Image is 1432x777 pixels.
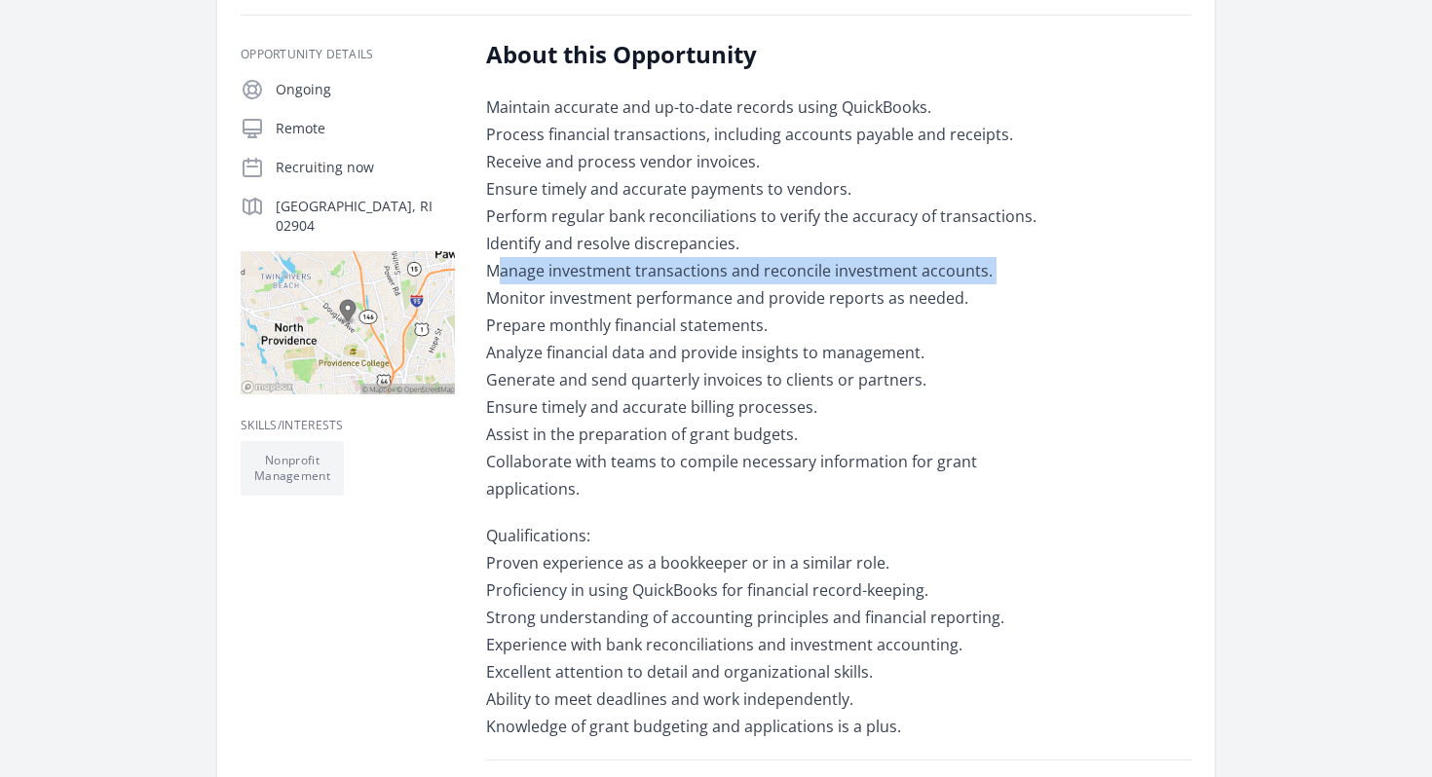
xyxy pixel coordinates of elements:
p: Maintain accurate and up-to-date records using QuickBooks. Process financial transactions, includ... [486,93,1056,502]
h3: Opportunity Details [241,47,455,62]
p: Recruiting now [276,158,455,177]
p: Qualifications: Proven experience as a bookkeeper or in a similar role. Proficiency in using Quic... [486,522,1056,740]
p: Remote [276,119,455,138]
h3: Skills/Interests [241,418,455,433]
li: Nonprofit Management [241,441,344,496]
img: Map [241,251,455,394]
p: Ongoing [276,80,455,99]
p: [GEOGRAPHIC_DATA], RI 02904 [276,197,455,236]
h2: About this Opportunity [486,39,1056,70]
